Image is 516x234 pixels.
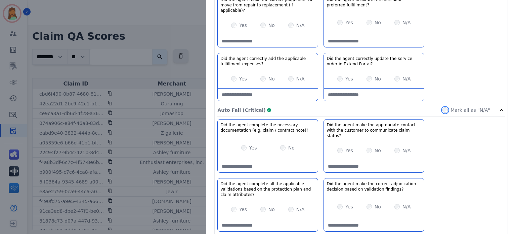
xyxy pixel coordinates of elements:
label: No [268,22,275,29]
label: No [288,144,295,151]
label: Yes [345,19,353,26]
h3: Did the agent complete all the applicable validations based on the protection plan and claim attr... [220,181,315,197]
label: Yes [345,147,353,154]
label: No [375,19,381,26]
label: No [268,75,275,82]
label: N/A [296,206,305,213]
label: Yes [239,206,247,213]
label: No [375,203,381,210]
label: N/A [296,22,305,29]
label: N/A [402,19,411,26]
label: Mark all as "N/A" [450,107,490,113]
h3: Did the agent make the appropriate contact with the customer to communicate claim status? [327,122,421,138]
label: Yes [239,22,247,29]
label: N/A [402,75,411,82]
label: Yes [239,75,247,82]
h3: Did the agent correctly update the service order in Extend Portal? [327,56,421,67]
label: Yes [345,203,353,210]
label: No [268,206,275,213]
p: Auto Fail (Critical) [217,107,265,113]
label: N/A [296,75,305,82]
label: No [375,75,381,82]
label: No [375,147,381,154]
label: Yes [249,144,257,151]
h3: Did the agent correctly add the applicable fulfillment expenses? [220,56,315,67]
label: N/A [402,203,411,210]
label: N/A [402,147,411,154]
h3: Did the agent complete the necessary documentation (e.g. claim / contract note)? [220,122,315,133]
label: Yes [345,75,353,82]
h3: Did the agent make the correct adjudication decision based on validation findings? [327,181,421,192]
